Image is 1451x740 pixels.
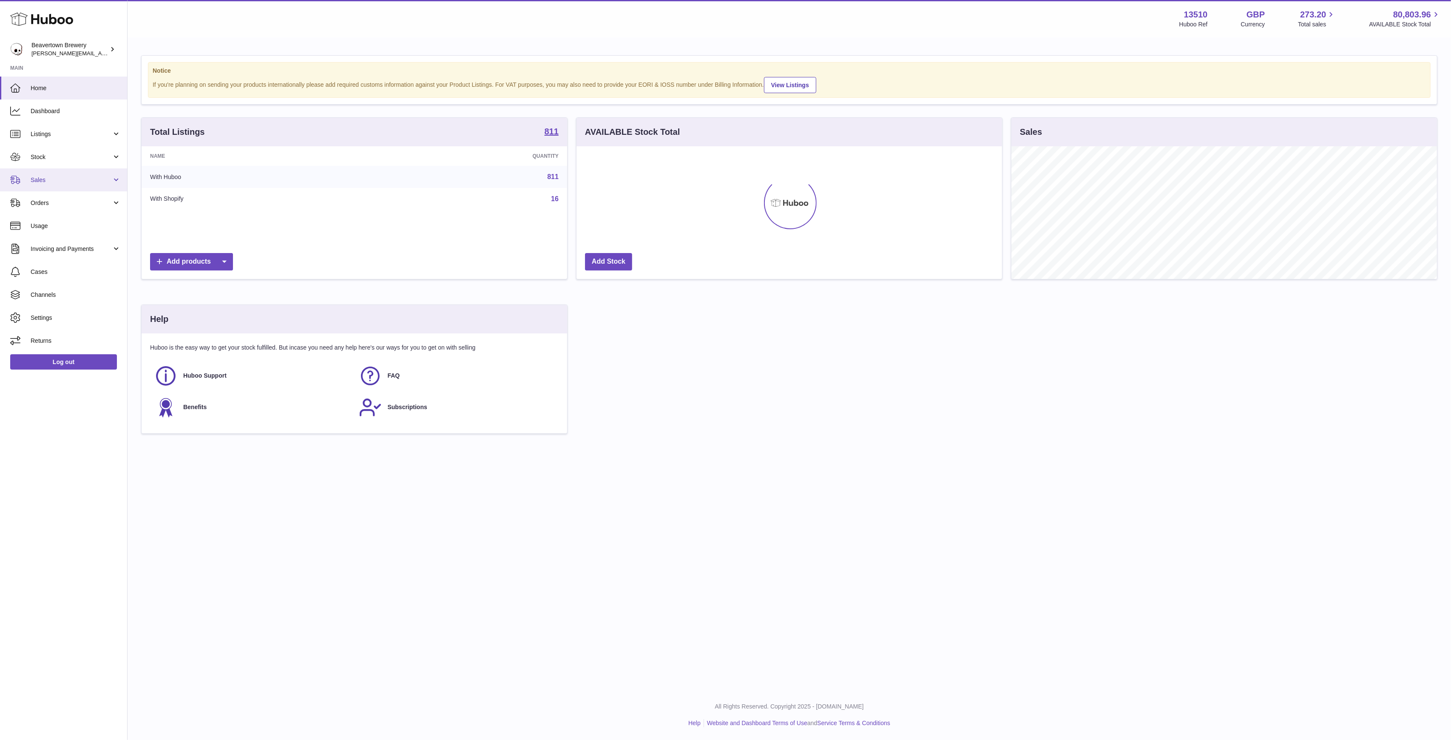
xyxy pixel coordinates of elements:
[31,314,121,322] span: Settings
[704,719,890,727] li: and
[142,166,371,188] td: With Huboo
[31,337,121,345] span: Returns
[142,146,371,166] th: Name
[1369,20,1441,28] span: AVAILABLE Stock Total
[150,313,168,325] h3: Help
[688,720,701,726] a: Help
[764,77,816,93] a: View Listings
[1247,9,1265,20] strong: GBP
[31,176,112,184] span: Sales
[1241,20,1265,28] div: Currency
[154,364,350,387] a: Huboo Support
[585,126,680,138] h3: AVAILABLE Stock Total
[707,720,807,726] a: Website and Dashboard Terms of Use
[1184,9,1208,20] strong: 13510
[31,41,108,57] div: Beavertown Brewery
[31,84,121,92] span: Home
[359,364,555,387] a: FAQ
[153,76,1426,93] div: If you're planning on sending your products internationally please add required customs informati...
[585,253,632,270] a: Add Stock
[545,127,559,137] a: 811
[31,199,112,207] span: Orders
[547,173,559,180] a: 811
[150,253,233,270] a: Add products
[388,372,400,380] span: FAQ
[150,126,205,138] h3: Total Listings
[31,107,121,115] span: Dashboard
[10,43,23,56] img: Matthew.McCormack@beavertownbrewery.co.uk
[1298,20,1336,28] span: Total sales
[10,354,117,370] a: Log out
[154,396,350,419] a: Benefits
[1300,9,1326,20] span: 273.20
[359,396,555,419] a: Subscriptions
[153,67,1426,75] strong: Notice
[183,403,207,411] span: Benefits
[1179,20,1208,28] div: Huboo Ref
[31,50,216,57] span: [PERSON_NAME][EMAIL_ADDRESS][PERSON_NAME][DOMAIN_NAME]
[388,403,427,411] span: Subscriptions
[1020,126,1042,138] h3: Sales
[31,268,121,276] span: Cases
[1393,9,1431,20] span: 80,803.96
[142,188,371,210] td: With Shopify
[817,720,890,726] a: Service Terms & Conditions
[31,245,112,253] span: Invoicing and Payments
[31,153,112,161] span: Stock
[1369,9,1441,28] a: 80,803.96 AVAILABLE Stock Total
[183,372,227,380] span: Huboo Support
[134,703,1444,711] p: All Rights Reserved. Copyright 2025 - [DOMAIN_NAME]
[551,195,559,202] a: 16
[31,130,112,138] span: Listings
[31,291,121,299] span: Channels
[371,146,567,166] th: Quantity
[1298,9,1336,28] a: 273.20 Total sales
[545,127,559,136] strong: 811
[150,344,559,352] p: Huboo is the easy way to get your stock fulfilled. But incase you need any help here's our ways f...
[31,222,121,230] span: Usage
